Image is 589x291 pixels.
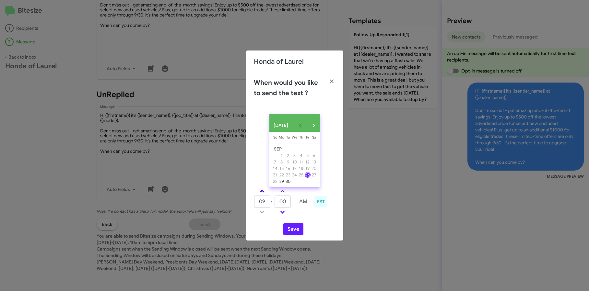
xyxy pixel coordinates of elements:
[295,196,312,208] button: AM
[305,172,311,178] div: 26
[305,159,311,165] div: 12
[272,159,278,165] div: 7
[272,172,278,178] button: September 21, 2025
[275,196,291,208] input: MM
[279,159,285,165] div: 8
[283,223,303,235] button: Save
[311,152,317,159] button: September 6, 2025
[285,165,291,172] button: September 16, 2025
[292,159,298,165] div: 10
[278,172,285,178] button: September 22, 2025
[305,165,311,171] div: 19
[311,159,317,165] button: September 13, 2025
[285,152,291,158] div: 2
[291,165,298,172] button: September 17, 2025
[285,178,291,185] button: September 30, 2025
[285,165,291,171] div: 16
[279,178,285,184] div: 29
[299,135,303,140] span: Th
[304,172,311,178] button: September 26, 2025
[311,172,317,178] div: 27
[285,159,291,165] div: 9
[285,159,291,165] button: September 9, 2025
[286,135,290,140] span: Tu
[305,152,311,158] div: 5
[271,195,274,208] td: :
[298,159,304,165] button: September 11, 2025
[254,196,270,208] input: HH
[311,165,317,171] div: 20
[311,152,317,158] div: 6
[298,152,304,159] button: September 4, 2025
[294,119,307,132] button: Previous month
[285,172,291,178] button: September 23, 2025
[292,165,298,171] div: 17
[298,165,304,171] div: 18
[274,119,288,131] span: [DATE]
[314,196,327,207] div: EST
[246,50,343,73] div: Honda of Laurel
[273,135,277,140] span: Su
[311,172,317,178] button: September 27, 2025
[279,135,284,140] span: Mo
[285,172,291,178] div: 23
[272,178,278,184] div: 28
[279,152,285,158] div: 1
[307,119,320,132] button: Next month
[304,165,311,172] button: September 19, 2025
[278,178,285,185] button: September 29, 2025
[272,159,278,165] button: September 7, 2025
[298,159,304,165] div: 11
[292,135,297,140] span: We
[272,178,278,185] button: September 28, 2025
[311,159,317,165] div: 13
[279,172,285,178] div: 22
[298,152,304,158] div: 4
[304,152,311,159] button: September 5, 2025
[272,165,278,172] button: September 14, 2025
[312,135,316,140] span: Sa
[278,152,285,159] button: September 1, 2025
[291,172,298,178] button: September 24, 2025
[298,165,304,172] button: September 18, 2025
[272,165,278,171] div: 14
[292,172,298,178] div: 24
[285,178,291,184] div: 30
[304,159,311,165] button: September 12, 2025
[291,159,298,165] button: September 10, 2025
[279,165,285,171] div: 15
[311,165,317,172] button: September 20, 2025
[298,172,304,178] button: September 25, 2025
[306,135,309,140] span: Fr
[298,172,304,178] div: 25
[285,152,291,159] button: September 2, 2025
[278,165,285,172] button: September 15, 2025
[278,159,285,165] button: September 8, 2025
[269,119,294,132] button: Choose month and year
[272,146,317,152] td: SEP
[291,152,298,159] button: September 3, 2025
[272,172,278,178] div: 21
[292,152,298,158] div: 3
[254,78,323,98] h2: When would you like to send the text ?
